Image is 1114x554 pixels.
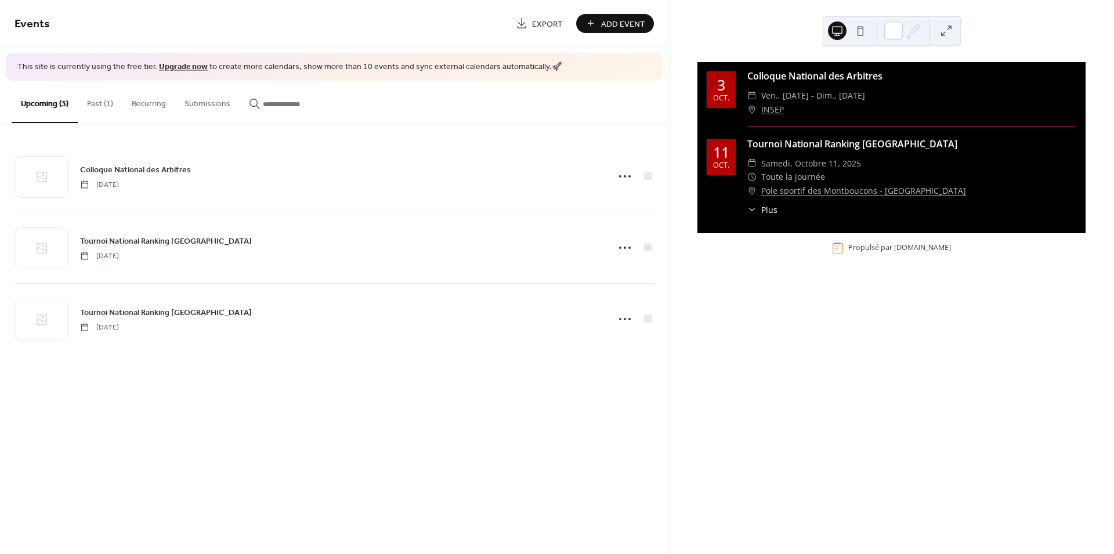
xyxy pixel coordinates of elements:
[507,14,572,33] a: Export
[848,243,951,253] div: Propulsé par
[713,95,729,102] div: oct.
[761,184,966,198] a: Pole sportif des Montboucons - [GEOGRAPHIC_DATA]
[80,306,252,319] a: Tournoi National Ranking [GEOGRAPHIC_DATA]
[175,81,240,122] button: Submissions
[747,137,1076,151] div: Tournoi National Ranking [GEOGRAPHIC_DATA]
[761,157,861,171] span: samedi, octobre 11, 2025
[80,251,119,261] span: [DATE]
[747,157,757,171] div: ​
[747,204,777,216] button: ​Plus
[713,145,729,160] div: 11
[894,243,951,253] a: [DOMAIN_NAME]
[747,89,757,103] div: ​
[122,81,175,122] button: Recurring
[747,184,757,198] div: ​
[713,162,729,169] div: oct.
[747,103,757,117] div: ​
[747,204,757,216] div: ​
[159,59,208,75] a: Upgrade now
[80,163,191,176] a: Colloque National des Arbitres
[80,235,252,247] span: Tournoi National Ranking [GEOGRAPHIC_DATA]
[17,61,562,73] span: This site is currently using the free tier. to create more calendars, show more than 10 events an...
[12,81,78,123] button: Upcoming (3)
[747,170,757,184] div: ​
[761,204,777,216] span: Plus
[80,306,252,318] span: Tournoi National Ranking [GEOGRAPHIC_DATA]
[80,234,252,248] a: Tournoi National Ranking [GEOGRAPHIC_DATA]
[761,170,825,184] span: Toute la journée
[576,14,654,33] button: Add Event
[532,18,563,30] span: Export
[78,81,122,122] button: Past (1)
[761,103,784,117] a: INSEP
[15,13,50,35] span: Events
[80,164,191,176] span: Colloque National des Arbitres
[80,179,119,190] span: [DATE]
[761,89,865,103] span: ven., [DATE] - dim., [DATE]
[601,18,645,30] span: Add Event
[717,78,725,92] div: 3
[747,69,1076,83] div: Colloque National des Arbitres
[80,322,119,332] span: [DATE]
